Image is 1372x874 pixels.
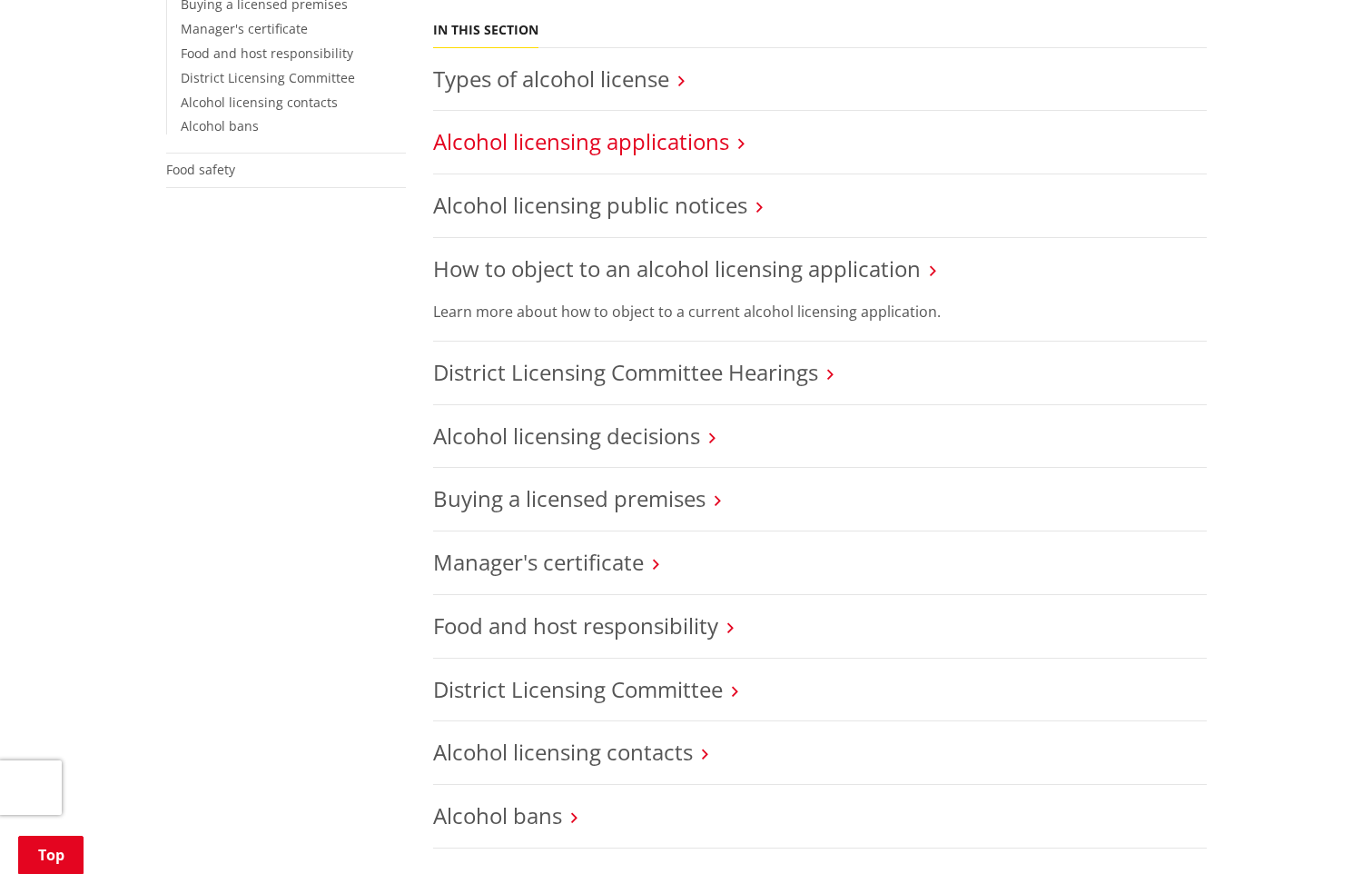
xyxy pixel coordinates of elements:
a: Manager's certificate [433,547,644,577]
a: Alcohol bans [433,800,562,830]
a: Food safety [166,161,235,178]
a: Alcohol bans [181,117,259,134]
a: Alcohol licensing contacts [433,737,693,767]
a: Alcohol licensing public notices [433,190,747,220]
a: Food and host responsibility [433,611,718,641]
a: Top [18,836,84,874]
a: District Licensing Committee Hearings [433,357,818,387]
a: Types of alcohol license [433,64,669,94]
a: Alcohol licensing decisions [433,421,700,451]
a: Food and host responsibility [181,45,353,62]
p: Learn more about how to object to a current alcohol licensing application. [433,301,1207,323]
h5: In this section [433,23,538,38]
a: How to object to an alcohol licensing application [433,253,921,283]
a: Buying a licensed premises [433,483,706,513]
a: District Licensing Committee [181,69,355,86]
a: District Licensing Committee [433,674,723,704]
a: Alcohol licensing contacts [181,94,338,111]
a: Manager's certificate [181,20,308,37]
a: Alcohol licensing applications [433,126,729,156]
